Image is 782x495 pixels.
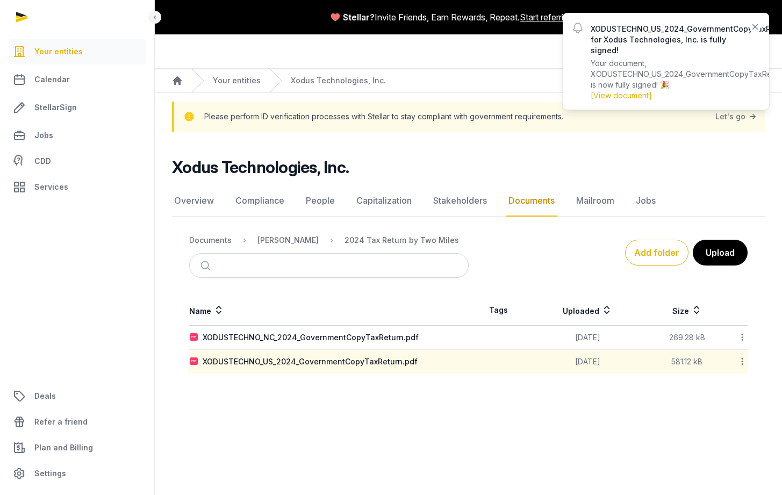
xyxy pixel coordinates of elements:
[172,185,765,217] nav: Tabs
[172,157,349,177] h2: Xodus Technologies, Inc.
[172,185,216,217] a: Overview
[204,109,563,124] p: Please perform ID verification processes with Stellar to stay compliant with government requireme...
[528,295,647,326] th: Uploaded
[194,254,219,277] button: Submit
[155,69,782,93] nav: Breadcrumb
[9,435,146,461] a: Plan and Billing
[431,185,489,217] a: Stakeholders
[34,155,51,168] span: CDD
[591,58,741,101] p: Your document, XODUSTECHNO_US_2024_GovernmentCopyTaxReturn, is now fully signed! 🎉
[34,101,77,114] span: StellarSign
[213,75,261,86] a: Your entities
[304,185,337,217] a: People
[575,333,600,342] span: [DATE]
[9,39,146,64] a: Your entities
[9,174,146,200] a: Services
[189,295,469,326] th: Name
[34,129,53,142] span: Jobs
[34,415,88,428] span: Refer a friend
[233,185,286,217] a: Compliance
[715,109,758,124] a: Let's go
[9,461,146,486] a: Settings
[34,390,56,403] span: Deals
[34,441,93,454] span: Plan and Billing
[589,370,782,495] iframe: Chat Widget
[575,357,600,366] span: [DATE]
[693,240,748,266] button: Upload
[647,295,727,326] th: Size
[345,235,459,246] div: 2024 Tax Return by Two Miles
[190,333,198,342] img: pdf.svg
[634,185,658,217] a: Jobs
[591,24,741,56] p: XODUSTECHNO_US_2024_GovernmentCopyTaxReturn for Xodus Technologies, Inc. is fully signed!
[469,295,529,326] th: Tags
[9,409,146,435] a: Refer a friend
[34,181,68,193] span: Services
[189,235,232,246] div: Documents
[9,67,146,92] a: Calendar
[591,91,652,100] a: [View document]
[343,11,375,24] span: Stellar?
[647,350,727,374] td: 581.12 kB
[354,185,414,217] a: Capitalization
[257,235,319,246] div: [PERSON_NAME]
[203,356,418,367] div: XODUSTECHNO_US_2024_GovernmentCopyTaxReturn.pdf
[189,227,469,253] nav: Breadcrumb
[190,357,198,366] img: pdf.svg
[520,11,607,24] a: Start referring [DATE]!
[9,123,146,148] a: Jobs
[9,95,146,120] a: StellarSign
[34,467,66,480] span: Settings
[9,150,146,172] a: CDD
[625,240,688,266] button: Add folder
[9,383,146,409] a: Deals
[506,185,557,217] a: Documents
[647,326,727,350] td: 269.28 kB
[34,45,83,58] span: Your entities
[203,332,419,343] div: XODUSTECHNO_NC_2024_GovernmentCopyTaxReturn.pdf
[291,75,386,86] a: Xodus Technologies, Inc.
[34,73,70,86] span: Calendar
[574,185,616,217] a: Mailroom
